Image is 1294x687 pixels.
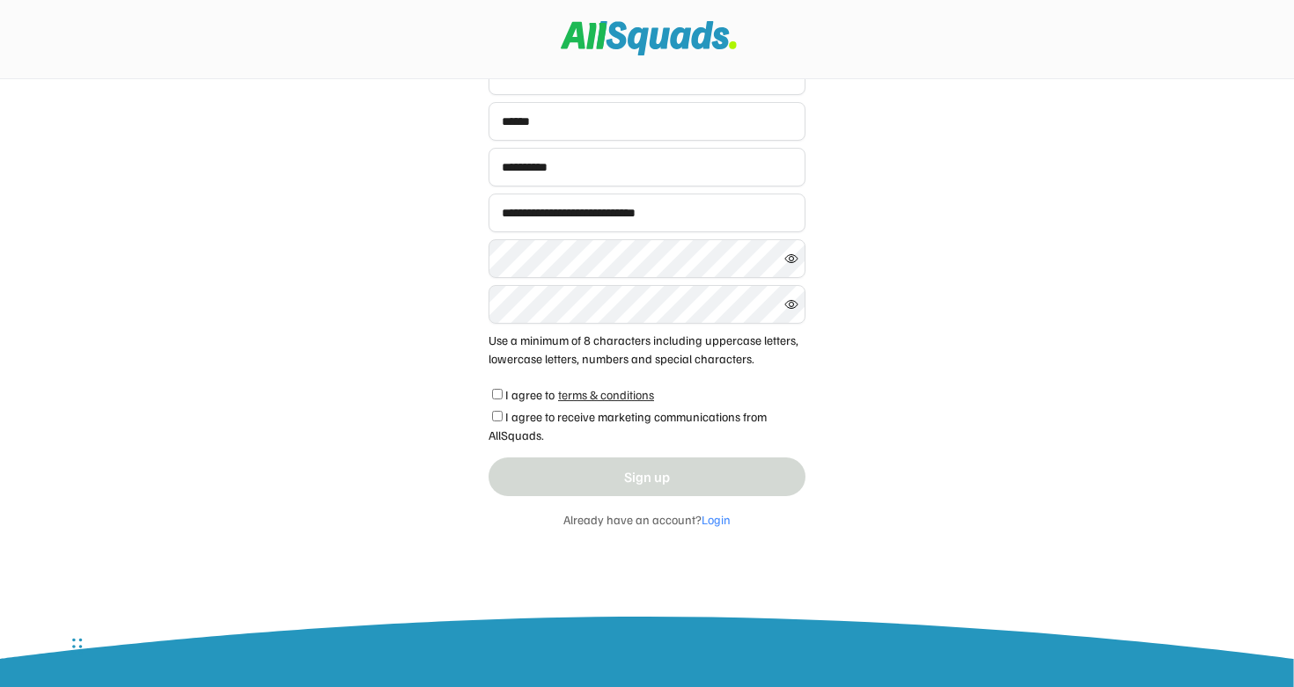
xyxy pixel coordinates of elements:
div: Use a minimum of 8 characters including uppercase letters, lowercase letters, numbers and special... [489,331,805,368]
div: Already have an account? [489,510,805,529]
label: I agree to [505,387,555,402]
font: Login [702,512,731,527]
a: terms & conditions [555,382,658,404]
img: Squad%20Logo.svg [561,21,737,55]
label: I agree to receive marketing communications from AllSquads. [489,409,767,442]
button: Sign up [489,457,805,496]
